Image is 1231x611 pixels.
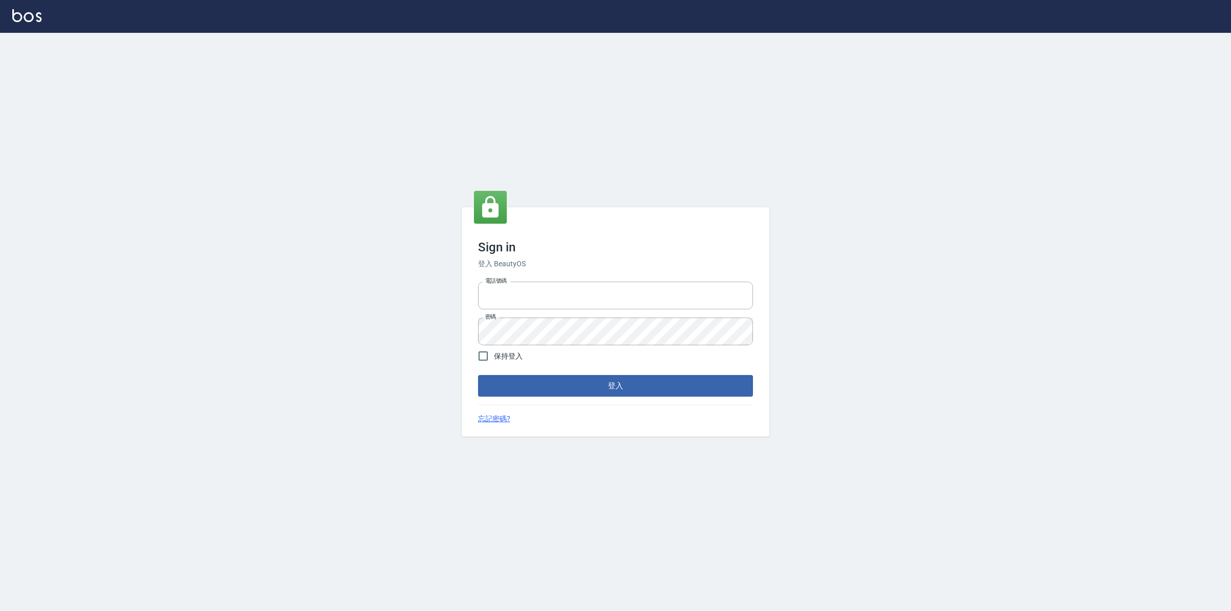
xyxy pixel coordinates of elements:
[478,413,510,424] a: 忘記密碼?
[494,351,523,362] span: 保持登入
[478,259,753,269] h6: 登入 BeautyOS
[485,313,496,321] label: 密碼
[485,277,507,285] label: 電話號碼
[12,9,42,22] img: Logo
[478,375,753,397] button: 登入
[478,240,753,254] h3: Sign in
